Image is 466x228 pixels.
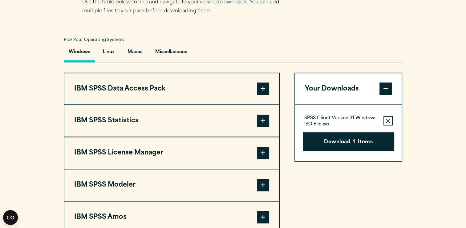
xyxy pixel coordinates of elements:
button: Your Downloads [295,73,402,105]
p: SPSS Client Version 31 Windows ISO File.iso [304,115,379,128]
button: IBM SPSS Data Access Pack [64,73,279,105]
button: Download1Items [303,132,394,151]
button: IBM SPSS License Manager [64,137,279,169]
div: Your Downloads [295,104,402,161]
span: 1 [353,138,355,146]
button: Open CMP widget [3,210,18,225]
button: Macos [123,45,147,62]
button: Miscellaneous [150,45,192,62]
button: IBM SPSS Statistics [64,105,279,137]
button: Linux [98,45,120,62]
span: Pick Your Operating System: [64,38,124,42]
button: Windows [64,45,95,62]
button: IBM SPSS Modeler [64,169,279,201]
